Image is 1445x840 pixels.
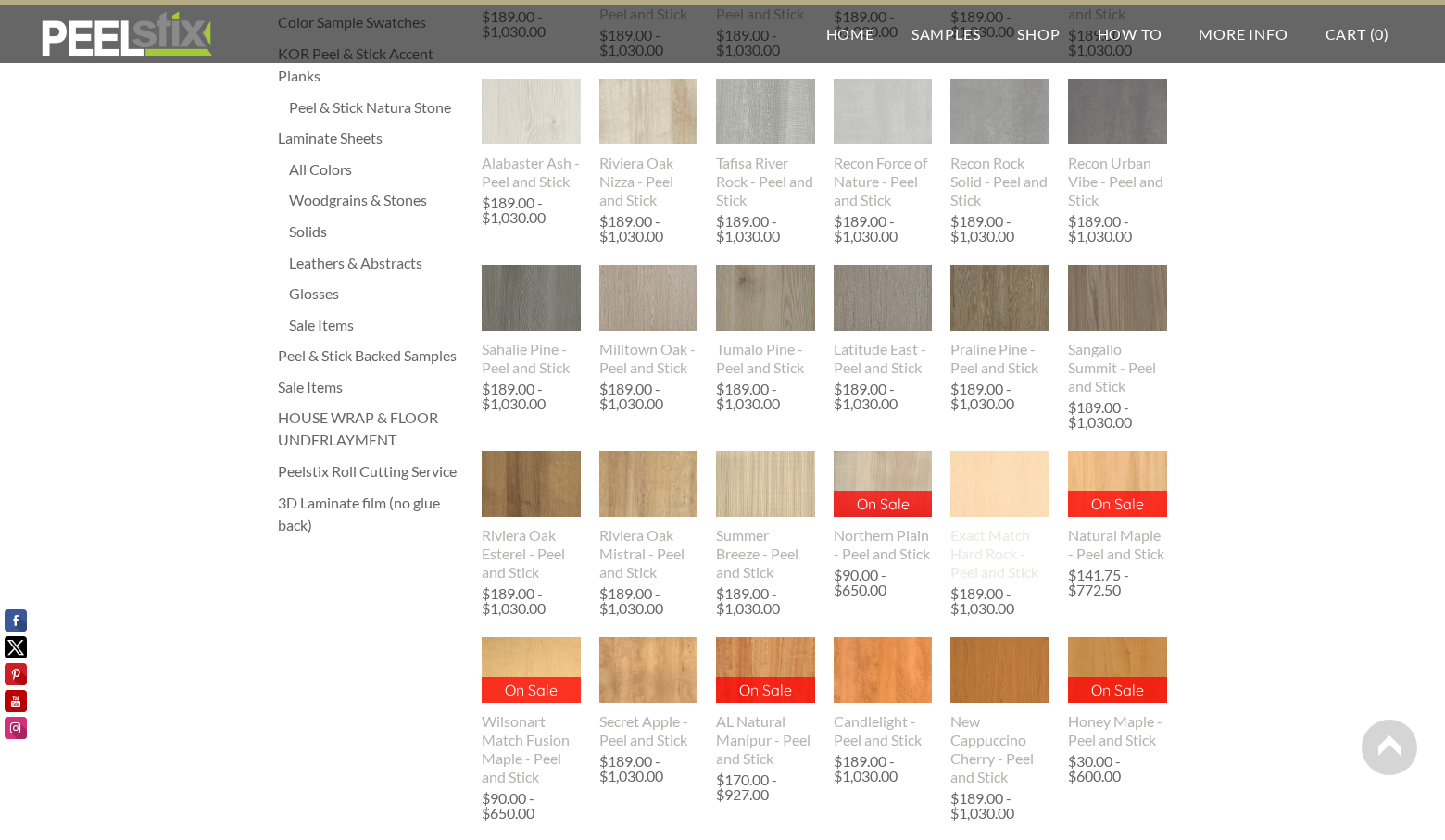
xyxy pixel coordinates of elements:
[599,265,698,331] img: s832171791223022656_p482_i1_w400.jpeg
[950,382,1045,411] div: $189.00 - $1,030.00
[716,340,815,377] div: Tumalo Pine - Peel and Stick
[289,282,463,305] a: Glosses
[716,451,815,581] a: Summer Breeze - Peel and Stick
[834,526,933,563] div: Northern Plain - Peel and Stick
[950,526,1049,582] div: Exact Match Hard Rock - Peel and Stick
[834,265,933,331] img: s832171791223022656_p580_i1_w400.jpeg
[278,127,463,149] a: Laminate Sheets
[808,5,893,63] a: Home
[289,96,463,119] a: Peel & Stick Natura Stone
[834,637,933,748] a: Candlelight - Peel and Stick
[716,451,815,517] img: s832171791223022656_p587_i1_w400.jpeg
[950,586,1045,616] div: $189.00 - $1,030.00
[716,526,815,582] div: Summer Breeze - Peel and Stick
[278,407,463,451] a: HOUSE WRAP & FLOOR UNDERLAYMENT
[599,154,698,209] div: Riviera Oak Nizza - Peel and Stick
[950,712,1049,786] div: New Cappuccino Cherry - Peel and Stick
[716,234,815,362] img: s832171791223022656_p767_i6_w640.jpeg
[599,79,698,208] a: Riviera Oak Nizza - Peel and Stick
[1068,526,1167,563] div: Natural Maple - Peel and Stick
[834,568,933,597] div: $90.00 - $650.00
[37,11,216,57] img: REFACE SUPPLIES
[716,712,815,768] div: AL Natural Manipur - Peel and Stick
[599,340,698,377] div: Milltown Oak - Peel and Stick
[716,79,815,208] a: Tafisa River Rock - Peel and Stick
[289,220,463,243] a: Solids
[1068,677,1167,703] p: On Sale
[1068,79,1167,208] a: Recon Urban Vibe - Peel and Stick
[1079,5,1181,63] a: How To
[950,265,1049,376] a: Praline Pine - Peel and Stick
[599,526,698,582] div: Riviera Oak Mistral - Peel and Stick
[1068,234,1167,362] img: s832171791223022656_p782_i1_w640.jpeg
[1180,5,1306,63] a: More Info
[834,451,933,562] a: On Sale Northern Plain - Peel and Stick
[1068,637,1167,748] a: On Sale Honey Maple - Peel and Stick
[834,340,933,377] div: Latitude East - Peel and Stick
[950,154,1049,209] div: Recon Rock Solid - Peel and Stick
[278,460,463,483] div: Peelstix Roll Cutting Service
[599,637,698,703] img: s832171791223022656_p547_i1_w400.jpeg
[950,214,1045,244] div: $189.00 - $1,030.00
[716,637,815,767] a: On Sale AL Natural Manipur - Peel and Stick
[950,791,1045,821] div: $189.00 - $1,030.00
[1068,214,1162,244] div: $189.00 - $1,030.00
[278,345,463,367] div: Peel & Stick Backed Samples
[834,491,933,517] p: On Sale
[599,79,698,144] img: s832171791223022656_p691_i2_w640.jpeg
[482,451,581,517] img: s832171791223022656_p694_i6_w640.jpeg
[289,158,463,181] a: All Colors
[278,43,463,87] a: KOR Peel & Stick Accent Planks
[482,234,581,362] img: s832171791223022656_p763_i2_w640.jpeg
[950,340,1049,377] div: Praline Pine - Peel and Stick
[834,451,933,517] img: s832171791223022656_p857_i1_w2048.jpeg
[834,382,928,411] div: $189.00 - $1,030.00
[1068,340,1167,395] div: Sangallo Summit - Peel and Stick
[482,451,581,581] a: Riviera Oak Esterel - Peel and Stick
[1068,154,1167,209] div: Recon Urban Vibe - Peel and Stick
[482,382,576,411] div: $189.00 - $1,030.00
[482,79,581,190] a: Alabaster Ash - Peel and Stick
[950,451,1049,517] img: s832171791223022656_p748_i2_w640.jpeg
[1307,5,1408,63] a: Cart (0)
[482,265,581,376] a: Sahalie Pine - Peel and Stick
[289,252,463,274] a: Leathers & Abstracts
[716,637,815,703] img: s832171791223022656_p461_i1_w400.jpeg
[278,492,463,536] a: 3D Laminate film (no glue back)
[278,376,463,398] a: Sale Items
[482,586,576,616] div: $189.00 - $1,030.00
[482,791,581,821] div: $90.00 - $650.00
[716,265,815,376] a: Tumalo Pine - Peel and Stick
[834,637,933,703] img: s832171791223022656_p468_i1_w400.jpeg
[1068,59,1167,165] img: s832171791223022656_p893_i1_w1536.jpeg
[599,382,694,411] div: $189.00 - $1,030.00
[893,5,999,63] a: Samples
[1068,568,1167,597] div: $141.75 - $772.50
[482,637,581,703] img: s832171791223022656_p599_i1_w400.jpeg
[1068,265,1167,395] a: Sangallo Summit - Peel and Stick
[599,214,694,244] div: $189.00 - $1,030.00
[950,265,1049,331] img: s832171791223022656_p484_i1_w400.jpeg
[482,637,581,785] a: On Sale Wilsonart Match Fusion Maple - Peel and Stick
[289,189,463,211] div: Woodgrains & Stones
[716,677,815,703] p: On Sale
[834,214,928,244] div: $189.00 - $1,030.00
[1067,637,1167,703] img: s832171791223022656_p649_i2_w432.jpeg
[716,382,810,411] div: $189.00 - $1,030.00
[716,772,815,802] div: $170.00 - $927.00
[599,637,698,748] a: Secret Apple - Peel and Stick
[716,214,810,244] div: $189.00 - $1,030.00
[1068,400,1162,430] div: $189.00 - $1,030.00
[599,712,698,749] div: Secret Apple - Peel and Stick
[482,154,581,191] div: Alabaster Ash - Peel and Stick
[1375,25,1384,43] span: 0
[289,314,463,336] div: Sale Items
[834,265,933,376] a: Latitude East - Peel and Stick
